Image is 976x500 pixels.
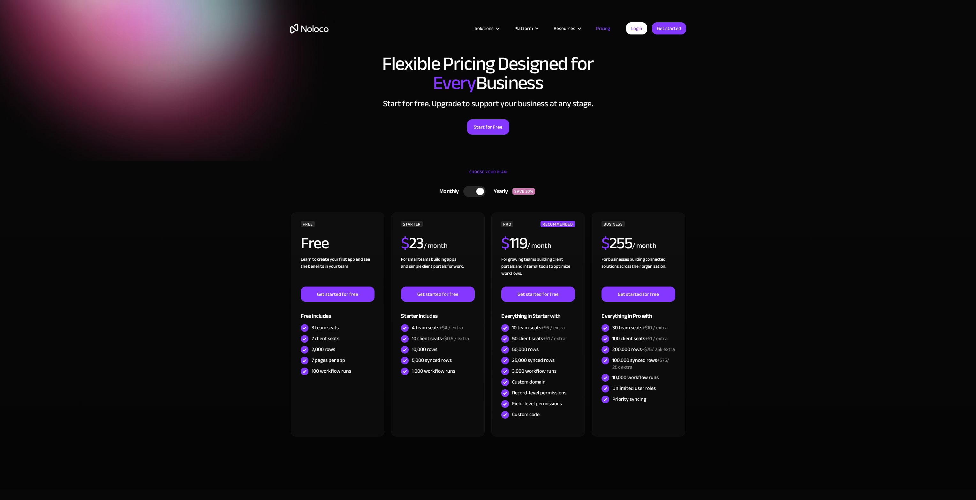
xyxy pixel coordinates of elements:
[439,323,463,332] span: +$4 / extra
[642,323,668,332] span: +$10 / extra
[501,287,575,302] a: Get started for free
[312,324,339,331] div: 3 team seats
[486,187,512,196] div: Yearly
[612,385,656,392] div: Unlimited user roles
[301,221,315,227] div: FREE
[512,378,546,385] div: Custom domain
[301,256,374,287] div: Learn to create your first app and see the benefits in your team ‍
[401,256,474,287] div: For small teams building apps and simple client portals for work. ‍
[541,323,565,332] span: +$6 / extra
[401,235,424,251] h2: 23
[612,335,668,342] div: 100 client seats
[301,287,374,302] a: Get started for free
[312,357,345,364] div: 7 pages per app
[290,167,686,183] div: CHOOSE YOUR PLAN
[433,65,476,101] span: Every
[412,368,455,375] div: 1,000 workflow runs
[431,187,464,196] div: Monthly
[601,302,675,323] div: Everything in Pro with
[301,302,374,323] div: Free includes
[442,334,469,343] span: +$0.5 / extra
[290,24,329,34] a: home
[512,389,566,396] div: Record-level permissions
[475,24,494,33] div: Solutions
[601,256,675,287] div: For businesses building connected solutions across their organization. ‍
[612,355,669,372] span: +$75/ 25k extra
[512,400,562,407] div: Field-level permissions
[412,335,469,342] div: 10 client seats
[601,235,632,251] h2: 255
[501,256,575,287] div: For growing teams building client portals and internal tools to optimize workflows.
[501,228,509,258] span: $
[514,24,533,33] div: Platform
[546,24,588,33] div: Resources
[512,324,565,331] div: 10 team seats
[554,24,575,33] div: Resources
[312,335,339,342] div: 7 client seats
[467,119,509,135] a: Start for Free
[632,241,656,251] div: / month
[312,368,351,375] div: 100 workflow runs
[612,346,675,353] div: 200,000 rows
[501,235,527,251] h2: 119
[412,357,452,364] div: 5,000 synced rows
[652,22,686,34] a: Get started
[626,22,647,34] a: Login
[290,54,686,93] h1: Flexible Pricing Designed for Business
[601,287,675,302] a: Get started for free
[512,411,540,418] div: Custom code
[612,396,646,403] div: Priority syncing
[512,335,565,342] div: 50 client seats
[506,24,546,33] div: Platform
[543,334,565,343] span: +$1 / extra
[612,374,659,381] div: 10,000 workflow runs
[601,228,609,258] span: $
[642,345,675,354] span: +$75/ 25k extra
[601,221,624,227] div: BUSINESS
[501,221,513,227] div: PRO
[512,357,555,364] div: 25,000 synced rows
[512,346,539,353] div: 50,000 rows
[412,324,463,331] div: 4 team seats
[512,188,535,195] div: SAVE 20%
[612,324,668,331] div: 30 team seats
[512,368,556,375] div: 3,000 workflow runs
[401,228,409,258] span: $
[401,287,474,302] a: Get started for free
[467,24,506,33] div: Solutions
[588,24,618,33] a: Pricing
[401,221,422,227] div: STARTER
[424,241,448,251] div: / month
[501,302,575,323] div: Everything in Starter with
[541,221,575,227] div: RECOMMENDED
[312,346,335,353] div: 2,000 rows
[401,302,474,323] div: Starter includes
[412,346,437,353] div: 10,000 rows
[527,241,551,251] div: / month
[290,99,686,108] h2: Start for free. Upgrade to support your business at any stage.
[301,235,329,251] h2: Free
[645,334,668,343] span: +$1 / extra
[612,357,675,371] div: 100,000 synced rows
